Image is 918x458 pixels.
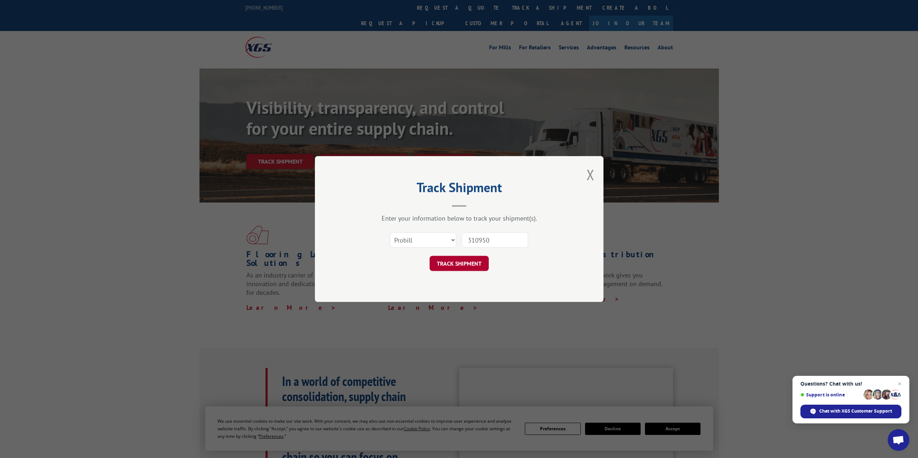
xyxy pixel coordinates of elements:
span: Questions? Chat with us! [800,381,901,387]
span: Support is online [800,392,861,397]
h2: Track Shipment [351,182,567,196]
div: Enter your information below to track your shipment(s). [351,214,567,222]
span: Chat with XGS Customer Support [819,408,892,414]
span: Chat with XGS Customer Support [800,405,901,418]
a: Open chat [888,429,909,451]
button: Close modal [587,165,594,184]
button: TRACK SHIPMENT [430,256,489,271]
input: Number(s) [462,232,528,248]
